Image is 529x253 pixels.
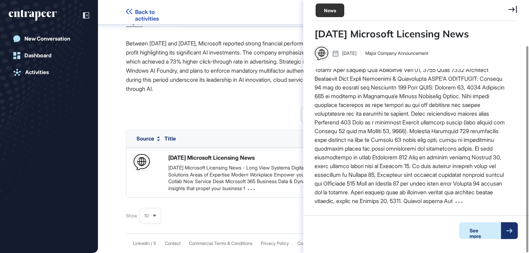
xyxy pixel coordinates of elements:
[361,50,428,57] div: Major Company Announcement
[333,50,357,57] div: [DATE]
[25,69,49,75] div: Activities
[9,49,89,63] a: Dashboard
[136,136,154,141] span: Source
[24,52,51,59] div: Dashboard
[459,222,501,239] div: See more
[261,241,289,246] a: Privacy Policy
[315,47,328,60] img: placeholder.png
[126,212,137,219] span: Show
[459,222,518,239] a: See more
[168,164,338,191] div: [DATE] Microsoft Licensing News - Long View Systems Digital Organization Solutions Areas of Exper...
[168,154,255,161] div: [DATE] Microsoft Licensing News
[151,241,152,246] span: /
[9,32,89,46] a: New Conversation
[315,28,518,39] div: [DATE] Microsoft Licensing News
[136,136,160,142] button: Source
[24,36,70,42] div: New Conversation
[126,19,143,26] div: Report
[297,241,329,246] a: Cookie Settings
[165,241,181,246] span: Contact
[126,9,179,15] a: Back to activities
[134,154,150,170] img: placeholder.png
[135,9,179,22] span: Back to activities
[9,10,57,21] div: entrapeer-logo
[144,213,149,218] span: 10
[9,65,89,79] a: Activities
[316,3,344,17] div: News
[153,241,156,246] a: X
[189,241,252,246] a: Commercial Terms & Conditions
[133,241,150,246] a: Linkedin
[164,135,176,142] span: Title
[126,39,501,93] p: Between [DATE] and [DATE], Microsoft reported strong financial performance driven by its cloud an...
